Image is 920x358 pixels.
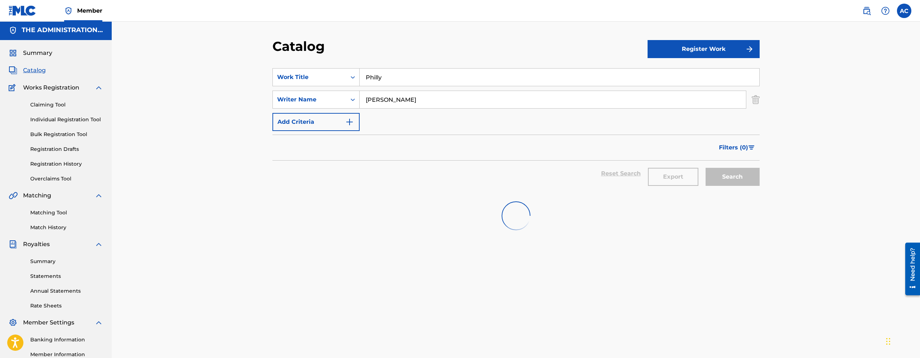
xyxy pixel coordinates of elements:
[9,49,52,57] a: SummarySummary
[30,258,103,265] a: Summary
[862,6,871,15] img: search
[22,26,103,34] h5: THE ADMINISTRATION MP INC
[272,113,360,131] button: Add Criteria
[9,191,18,200] img: Matching
[748,145,755,150] img: filter
[94,191,103,200] img: expand
[745,45,754,53] img: f7272a7cc735f4ea7f67.svg
[30,287,103,295] a: Annual Statements
[23,49,52,57] span: Summary
[752,91,760,109] img: Delete Criterion
[64,6,73,15] img: Top Rightsholder
[30,131,103,138] a: Bulk Registration Tool
[94,83,103,92] img: expand
[9,318,17,327] img: Member Settings
[30,101,103,109] a: Claiming Tool
[272,38,328,54] h2: Catalog
[77,6,102,15] span: Member
[345,118,354,126] img: 9d2ae6d4665cec9f34b9.svg
[30,224,103,231] a: Match History
[23,318,74,327] span: Member Settings
[272,68,760,193] form: Search Form
[9,66,46,75] a: CatalogCatalog
[30,272,103,280] a: Statements
[23,66,46,75] span: Catalog
[94,240,103,249] img: expand
[277,95,342,104] div: Writer Name
[715,139,760,157] button: Filters (0)
[878,4,893,18] div: Help
[30,160,103,168] a: Registration History
[30,209,103,217] a: Matching Tool
[9,240,17,249] img: Royalties
[30,336,103,344] a: Banking Information
[897,4,911,18] div: User Menu
[884,323,920,358] iframe: Chat Widget
[886,331,890,352] div: Drag
[719,143,748,152] span: Filters ( 0 )
[648,40,760,58] button: Register Work
[9,83,18,92] img: Works Registration
[30,302,103,310] a: Rate Sheets
[30,175,103,183] a: Overclaims Tool
[9,66,17,75] img: Catalog
[23,83,79,92] span: Works Registration
[30,145,103,153] a: Registration Drafts
[9,5,36,16] img: MLC Logo
[859,4,874,18] a: Public Search
[277,73,342,82] div: Work Title
[30,116,103,123] a: Individual Registration Tool
[900,240,920,298] iframe: Resource Center
[9,26,17,35] img: Accounts
[9,49,17,57] img: Summary
[23,191,51,200] span: Matching
[495,196,536,236] img: preloader
[94,318,103,327] img: expand
[881,6,890,15] img: help
[23,240,50,249] span: Royalties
